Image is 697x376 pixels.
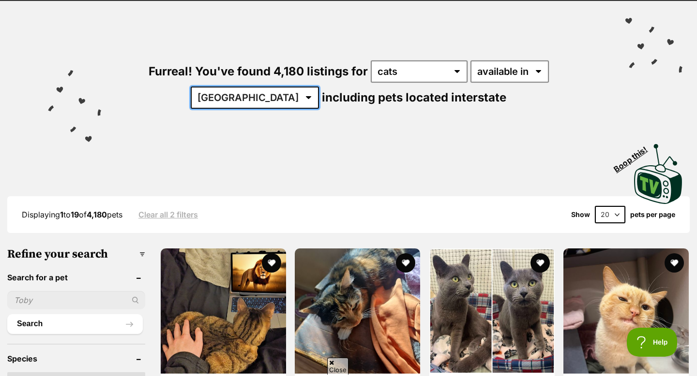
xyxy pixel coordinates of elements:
span: Furreal! You've found 4,180 listings for [149,64,368,78]
button: favourite [665,253,684,273]
span: Show [571,211,590,218]
span: including pets located interstate [322,90,506,104]
img: Domhnall - Domestic Medium Hair Cat [563,248,689,374]
button: favourite [396,253,415,273]
span: Boop this! [612,139,657,174]
button: favourite [530,253,549,273]
img: PetRescue TV logo [634,144,682,204]
header: Search for a pet [7,273,145,282]
button: Search [7,314,143,333]
a: Clear all 2 filters [138,210,198,219]
strong: 1 [60,210,63,219]
h3: Refine your search [7,247,145,261]
img: Ariel - Domestic Short Hair (DSH) Cat [295,248,420,374]
header: Species [7,354,145,363]
strong: 19 [71,210,79,219]
span: Displaying to of pets [22,210,122,219]
img: Sasha - Domestic Short Hair (DSH) Cat [161,248,286,374]
img: Jaffa - Domestic Short Hair (DSH) Cat [429,248,555,374]
input: Toby [7,291,145,309]
button: favourite [261,253,281,273]
strong: 4,180 [87,210,107,219]
span: Close [327,358,348,375]
iframe: Help Scout Beacon - Open [627,328,678,357]
a: Boop this! [634,135,682,206]
label: pets per page [630,211,675,218]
